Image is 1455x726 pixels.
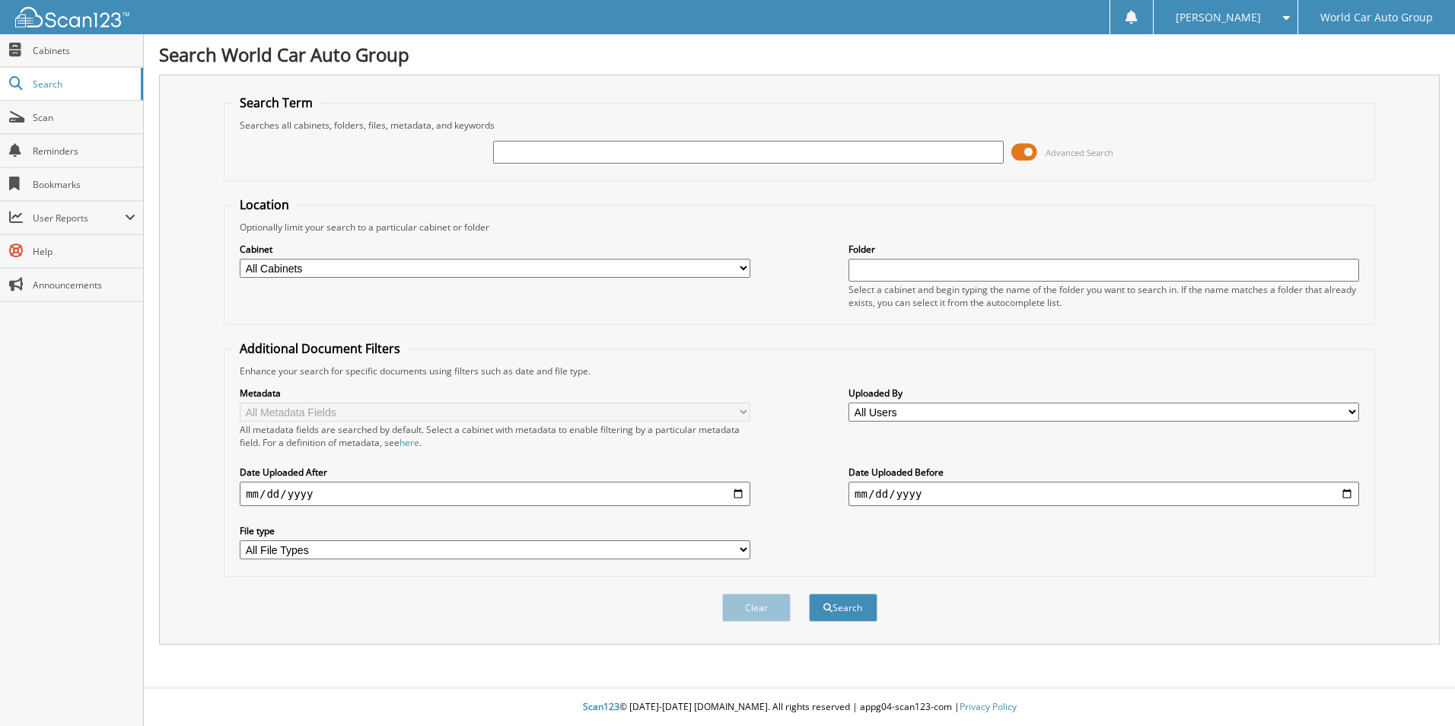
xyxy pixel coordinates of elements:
span: User Reports [33,212,125,224]
span: Bookmarks [33,178,135,191]
span: World Car Auto Group [1320,13,1433,22]
legend: Location [232,196,297,213]
span: Help [33,245,135,258]
span: Reminders [33,145,135,158]
legend: Additional Document Filters [232,340,408,357]
div: Optionally limit your search to a particular cabinet or folder [232,221,1367,234]
input: end [848,482,1359,506]
label: Metadata [240,387,750,400]
legend: Search Term [232,94,320,111]
h1: Search World Car Auto Group [159,42,1440,67]
label: Uploaded By [848,387,1359,400]
div: Enhance your search for specific documents using filters such as date and file type. [232,365,1367,377]
span: Search [33,78,133,91]
span: Cabinets [33,44,135,57]
div: All metadata fields are searched by default. Select a cabinet with metadata to enable filtering b... [240,423,750,449]
label: File type [240,524,750,537]
span: [PERSON_NAME] [1176,13,1261,22]
label: Cabinet [240,243,750,256]
span: Scan123 [583,700,619,713]
button: Search [809,594,877,622]
img: scan123-logo-white.svg [15,7,129,27]
a: Privacy Policy [960,700,1017,713]
span: Advanced Search [1046,147,1113,158]
div: © [DATE]-[DATE] [DOMAIN_NAME]. All rights reserved | appg04-scan123-com | [144,689,1455,726]
button: Clear [722,594,791,622]
span: Announcements [33,279,135,291]
div: Select a cabinet and begin typing the name of the folder you want to search in. If the name match... [848,283,1359,309]
span: Scan [33,111,135,124]
a: here [400,436,419,449]
input: start [240,482,750,506]
label: Date Uploaded Before [848,466,1359,479]
label: Folder [848,243,1359,256]
label: Date Uploaded After [240,466,750,479]
div: Searches all cabinets, folders, files, metadata, and keywords [232,119,1367,132]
